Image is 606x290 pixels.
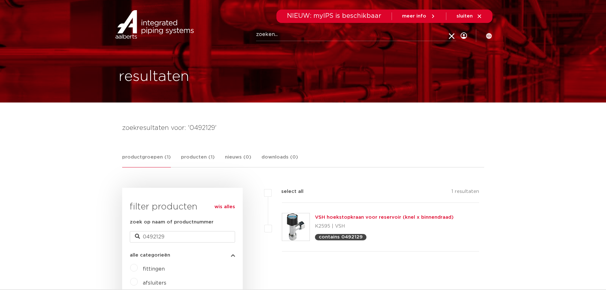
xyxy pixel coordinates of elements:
input: zoeken [130,231,235,243]
h3: filter producten [130,201,235,213]
a: meer info [402,13,436,19]
span: alle categorieën [130,253,170,258]
h1: resultaten [119,67,189,87]
p: contains 0492129 [319,235,363,239]
span: meer info [402,14,426,18]
span: sluiten [456,14,473,18]
a: nieuws (0) [225,153,251,167]
label: zoek op naam of productnummer [130,218,213,226]
button: alle categorieën [130,253,235,258]
label: select all [272,188,303,195]
h4: zoekresultaten voor: '0492129' [122,123,484,133]
p: K2595 | VSH [315,221,454,231]
a: productgroepen (1) [122,153,171,167]
input: zoeken... [256,28,456,41]
a: VSH hoekstopkraan voor reservoir (knel x binnendraad) [315,215,454,220]
a: producten (1) [181,153,215,167]
a: wis alles [214,203,235,211]
img: Thumbnail for VSH hoekstopkraan voor reservoir (knel x binnendraad) [282,213,310,241]
a: downloads (0) [261,153,298,167]
a: afsluiters [143,280,166,286]
a: fittingen [143,266,165,272]
div: my IPS [461,23,467,49]
span: NIEUW: myIPS is beschikbaar [287,13,381,19]
p: 1 resultaten [451,188,479,198]
a: sluiten [456,13,482,19]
